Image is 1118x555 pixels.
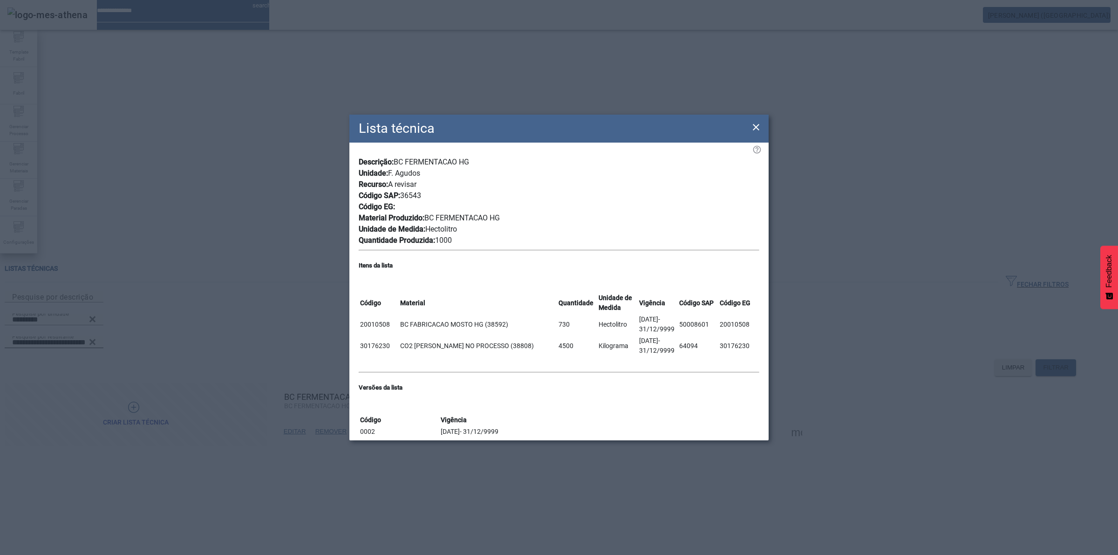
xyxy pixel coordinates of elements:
td: 0002 [360,426,439,437]
h5: Versões da lista [359,383,759,392]
td: 20010508 [360,314,399,335]
span: Feedback [1105,255,1113,288]
td: Kilograma [598,336,637,356]
span: 1000 [435,236,452,245]
span: BC FERMENTACAO HG [424,213,500,222]
th: Vigência [639,293,678,313]
td: Hectolitro [598,314,637,335]
th: Código [360,293,399,313]
th: Vigência [440,415,758,425]
td: [DATE] [639,336,678,356]
span: Hectolitro [425,225,457,233]
th: Código [360,415,439,425]
td: 64094 [679,336,718,356]
th: Código EG [719,293,758,313]
td: 20010508 [719,314,758,335]
td: 730 [558,314,597,335]
button: Feedback - Mostrar pesquisa [1100,246,1118,309]
td: 4500 [558,336,597,356]
td: 50008601 [679,314,718,335]
th: Código SAP [679,293,718,313]
td: BC FABRICACAO MOSTO HG (38592) [400,314,557,335]
span: Quantidade Produzida: [359,236,435,245]
td: 30176230 [719,336,758,356]
td: [DATE] [639,314,678,335]
span: Código SAP: [359,191,400,200]
span: - 31/12/9999 [460,428,498,435]
th: Material [400,293,557,313]
span: F. Agudos [388,169,420,178]
span: Código EG: [359,202,395,211]
h5: Itens da lista [359,261,759,270]
td: 30176230 [360,336,399,356]
span: BC FERMENTACAO HG [394,158,469,166]
span: Unidade: [359,169,388,178]
span: 36543 [400,191,421,200]
h2: Lista técnica [359,118,435,138]
th: Quantidade [558,293,597,313]
span: A revisar [388,180,416,189]
span: Descrição: [359,158,394,166]
th: Unidade de Medida [598,293,637,313]
span: Unidade de Medida: [359,225,425,233]
td: [DATE] [440,426,758,437]
span: Material Produzido: [359,213,424,222]
td: CO2 [PERSON_NAME] NO PROCESSO (38808) [400,336,557,356]
span: Recurso: [359,180,388,189]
